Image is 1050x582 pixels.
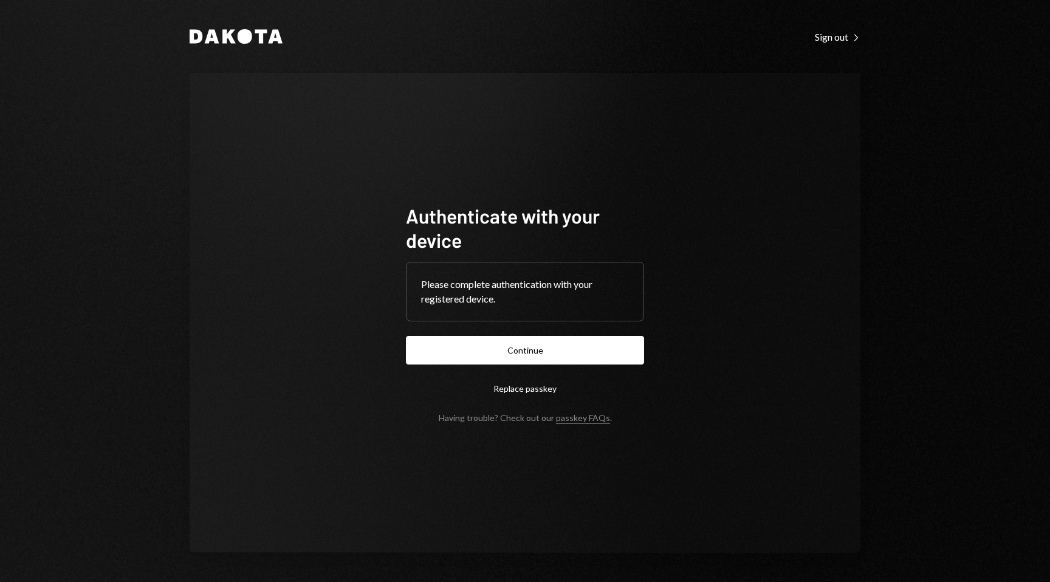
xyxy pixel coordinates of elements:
[815,30,860,43] a: Sign out
[439,413,612,423] div: Having trouble? Check out our .
[406,374,644,403] button: Replace passkey
[815,31,860,43] div: Sign out
[556,413,610,424] a: passkey FAQs
[421,277,629,306] div: Please complete authentication with your registered device.
[406,204,644,252] h1: Authenticate with your device
[406,336,644,365] button: Continue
